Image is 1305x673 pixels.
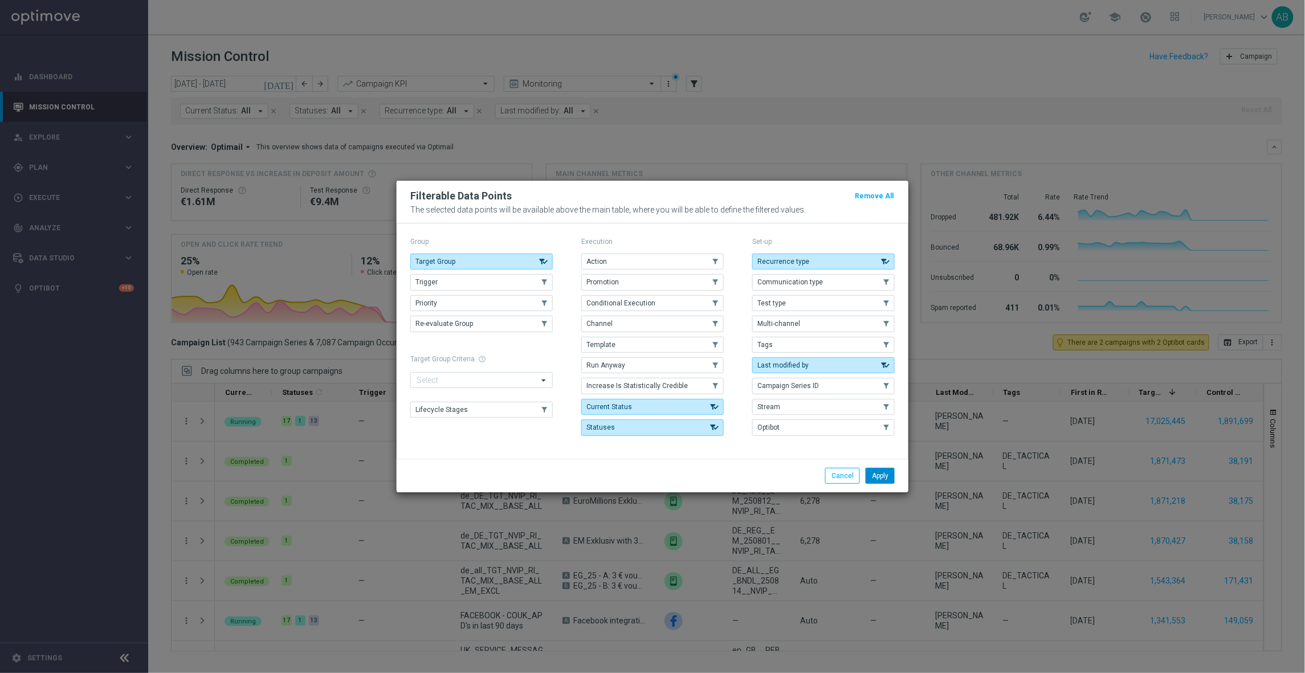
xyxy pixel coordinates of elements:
[757,320,800,328] span: Multi-channel
[752,295,895,311] button: Test type
[410,237,553,246] p: Group
[581,337,724,353] button: Template
[478,355,486,363] span: help_outline
[752,378,895,394] button: Campaign Series ID
[410,189,512,203] h2: Filterable Data Points
[581,419,724,435] button: Statuses
[752,237,895,246] p: Set-up
[415,406,468,414] span: Lifecycle Stages
[581,378,724,394] button: Increase Is Statistically Credible
[866,468,895,484] button: Apply
[586,320,613,328] span: Channel
[757,278,823,286] span: Communication type
[581,399,724,415] button: Current Status
[752,274,895,290] button: Communication type
[752,419,895,435] button: Optibot
[415,278,438,286] span: Trigger
[757,341,773,349] span: Tags
[586,299,655,307] span: Conditional Execution
[581,274,724,290] button: Promotion
[752,254,895,270] button: Recurrence type
[586,423,615,431] span: Statuses
[757,258,809,266] span: Recurrence type
[586,382,688,390] span: Increase Is Statistically Credible
[752,399,895,415] button: Stream
[757,361,809,369] span: Last modified by
[581,295,724,311] button: Conditional Execution
[586,258,607,266] span: Action
[410,205,895,214] p: The selected data points will be available above the main table, where you will be able to define...
[586,403,632,411] span: Current Status
[752,357,895,373] button: Last modified by
[415,299,437,307] span: Priority
[581,237,724,246] p: Execution
[757,403,780,411] span: Stream
[757,299,786,307] span: Test type
[825,468,860,484] button: Cancel
[581,254,724,270] button: Action
[415,320,473,328] span: Re-evaluate Group
[581,357,724,373] button: Run Anyway
[410,355,553,363] h1: Target Group Criteria
[586,278,619,286] span: Promotion
[410,254,553,270] button: Target Group
[410,402,553,418] button: Lifecycle Stages
[410,316,553,332] button: Re-evaluate Group
[757,382,819,390] span: Campaign Series ID
[752,337,895,353] button: Tags
[415,258,455,266] span: Target Group
[410,274,553,290] button: Trigger
[581,316,724,332] button: Channel
[757,423,780,431] span: Optibot
[586,361,625,369] span: Run Anyway
[410,295,553,311] button: Priority
[752,316,895,332] button: Multi-channel
[854,190,895,202] button: Remove All
[586,341,615,349] span: Template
